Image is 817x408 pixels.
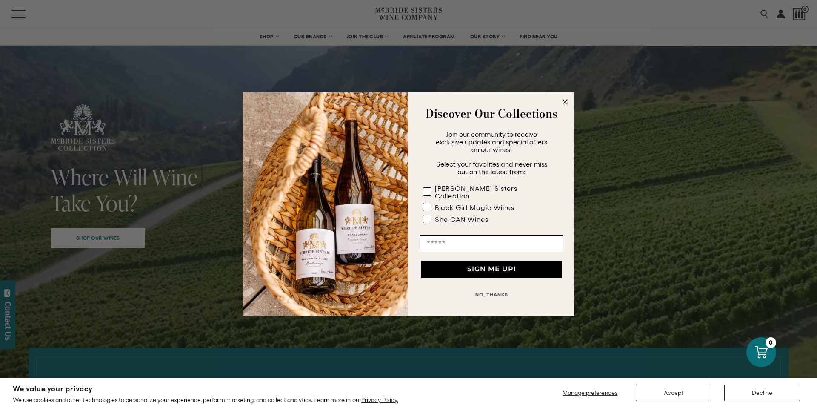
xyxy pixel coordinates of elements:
button: Decline [724,385,800,401]
strong: Discover Our Collections [426,105,557,122]
span: Select your favorites and never miss out on the latest from: [436,160,547,175]
div: [PERSON_NAME] Sisters Collection [435,184,546,200]
button: NO, THANKS [420,286,563,303]
span: Manage preferences [563,389,617,396]
input: Email [420,235,563,252]
a: Privacy Policy. [361,397,398,403]
button: Close dialog [560,97,570,107]
h2: We value your privacy [13,385,398,393]
button: Manage preferences [557,385,623,401]
img: 42653730-7e35-4af7-a99d-12bf478283cf.jpeg [243,92,408,316]
div: 0 [766,337,776,348]
div: Black Girl Magic Wines [435,204,514,211]
span: Join our community to receive exclusive updates and special offers on our wines. [436,130,547,153]
button: Accept [636,385,711,401]
div: She CAN Wines [435,215,488,223]
button: SIGN ME UP! [421,261,562,278]
p: We use cookies and other technologies to personalize your experience, perform marketing, and coll... [13,396,398,404]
